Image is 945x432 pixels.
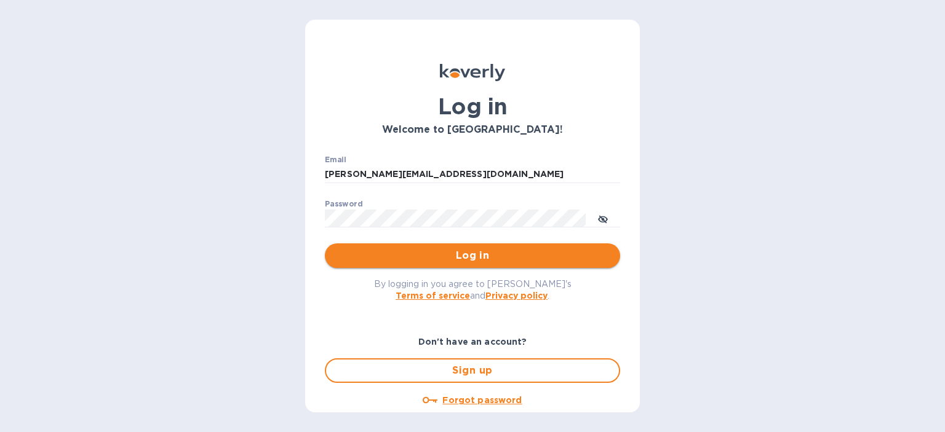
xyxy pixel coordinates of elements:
[591,206,615,230] button: toggle password visibility
[325,200,362,208] label: Password
[325,165,620,184] input: Enter email address
[336,363,609,378] span: Sign up
[442,395,522,405] u: Forgot password
[325,93,620,119] h1: Log in
[335,248,610,263] span: Log in
[418,337,527,347] b: Don't have an account?
[485,291,548,300] a: Privacy policy
[440,64,505,81] img: Koverly
[396,291,470,300] a: Terms of service
[325,358,620,383] button: Sign up
[325,243,620,268] button: Log in
[325,124,620,136] h3: Welcome to [GEOGRAPHIC_DATA]!
[325,156,346,163] label: Email
[374,279,572,300] span: By logging in you agree to [PERSON_NAME]'s and .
